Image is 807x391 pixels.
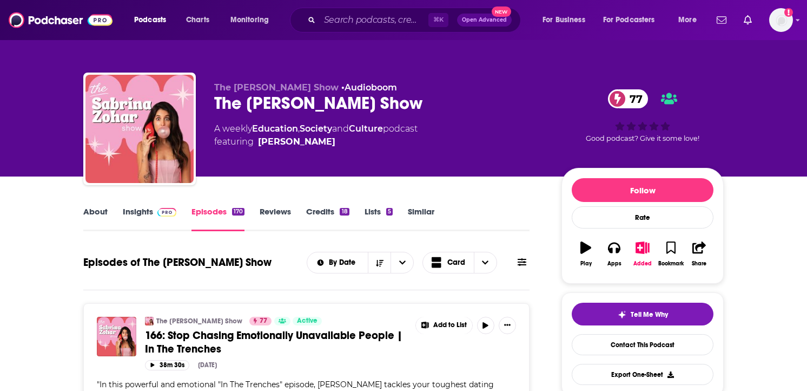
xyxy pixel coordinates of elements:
[127,11,180,29] button: open menu
[712,11,731,29] a: Show notifications dropdown
[499,317,516,334] button: Show More Button
[258,135,335,148] a: Sabrina Zohar
[619,89,648,108] span: 77
[307,252,414,273] h2: Choose List sort
[572,334,713,355] a: Contact This Podcast
[157,208,176,217] img: Podchaser Pro
[260,316,267,327] span: 77
[600,234,628,273] button: Apps
[260,206,291,231] a: Reviews
[186,12,209,28] span: Charts
[145,329,402,356] span: 166: Stop Chasing Emotionally Unavailable People | In The Trenches
[223,11,283,29] button: open menu
[391,252,413,273] button: open menu
[232,208,244,216] div: 170
[596,11,671,29] button: open menu
[368,252,391,273] button: Sort Direction
[633,260,652,267] div: Added
[214,82,339,93] span: The [PERSON_NAME] Show
[145,360,189,370] button: 38m 30s
[349,123,383,134] a: Culture
[603,12,655,28] span: For Podcasters
[572,178,713,202] button: Follow
[422,252,497,273] button: Choose View
[307,259,368,266] button: open menu
[329,259,359,266] span: By Date
[156,317,242,325] a: The [PERSON_NAME] Show
[83,206,108,231] a: About
[179,11,216,29] a: Charts
[535,11,599,29] button: open menu
[462,17,507,23] span: Open Advanced
[618,310,626,319] img: tell me why sparkle
[447,259,465,266] span: Card
[658,260,684,267] div: Bookmark
[784,8,793,17] svg: Email not verified
[580,260,592,267] div: Play
[214,135,418,148] span: featuring
[340,208,349,216] div: 18
[297,316,317,327] span: Active
[739,11,756,29] a: Show notifications dropdown
[416,317,472,334] button: Show More Button
[629,234,657,273] button: Added
[586,134,699,142] span: Good podcast? Give it some love!
[345,82,397,93] a: Audioboom
[134,12,166,28] span: Podcasts
[657,234,685,273] button: Bookmark
[85,75,194,183] img: The Sabrina Zohar Show
[306,206,349,231] a: Credits18
[572,303,713,325] button: tell me why sparkleTell Me Why
[685,234,713,273] button: Share
[198,361,217,369] div: [DATE]
[428,13,448,27] span: ⌘ K
[123,206,176,231] a: InsightsPodchaser Pro
[249,317,272,325] a: 77
[293,317,322,325] a: Active
[608,89,648,108] a: 77
[572,234,600,273] button: Play
[543,12,585,28] span: For Business
[300,8,531,32] div: Search podcasts, credits, & more...
[145,329,408,356] a: 166: Stop Chasing Emotionally Unavailable People | In The Trenches
[365,206,393,231] a: Lists5
[230,12,269,28] span: Monitoring
[561,82,724,149] div: 77Good podcast? Give it some love!
[607,260,621,267] div: Apps
[678,12,697,28] span: More
[631,310,668,319] span: Tell Me Why
[671,11,710,29] button: open menu
[386,208,393,216] div: 5
[83,256,272,269] h1: Episodes of The [PERSON_NAME] Show
[332,123,349,134] span: and
[769,8,793,32] span: Logged in as EllaRoseMurphy
[433,321,467,329] span: Add to List
[298,123,300,134] span: ,
[769,8,793,32] button: Show profile menu
[408,206,434,231] a: Similar
[9,10,113,30] img: Podchaser - Follow, Share and Rate Podcasts
[341,82,397,93] span: •
[145,317,154,325] img: The Sabrina Zohar Show
[572,206,713,229] div: Rate
[214,122,418,148] div: A weekly podcast
[97,317,136,356] img: 166: Stop Chasing Emotionally Unavailable People | In The Trenches
[692,260,706,267] div: Share
[300,123,332,134] a: Society
[457,14,512,27] button: Open AdvancedNew
[572,364,713,385] button: Export One-Sheet
[769,8,793,32] img: User Profile
[320,11,428,29] input: Search podcasts, credits, & more...
[191,206,244,231] a: Episodes170
[252,123,298,134] a: Education
[492,6,511,17] span: New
